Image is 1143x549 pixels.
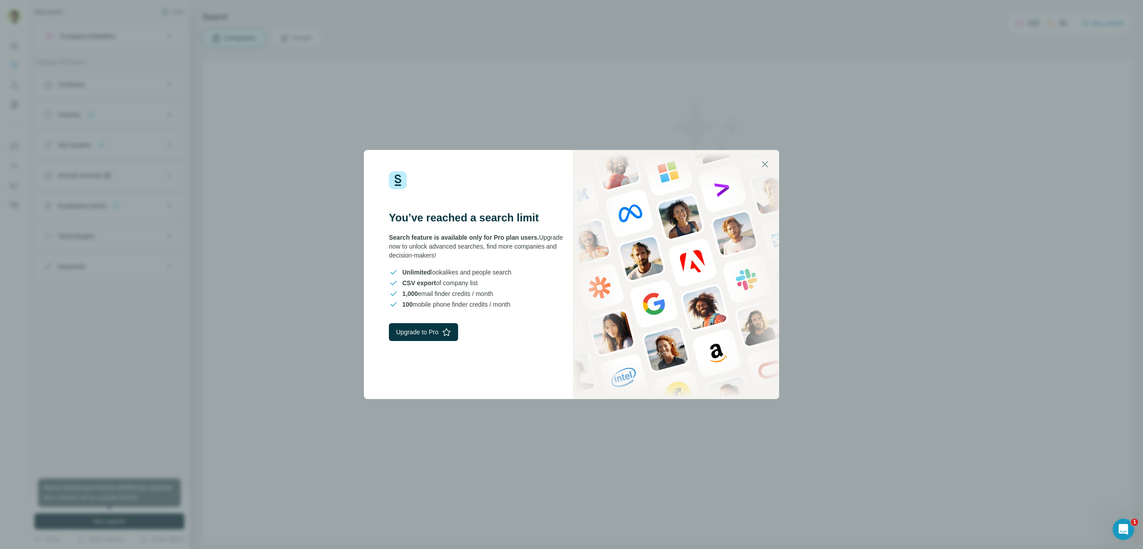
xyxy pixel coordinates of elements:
[402,289,493,298] span: email finder credits / month
[389,323,458,341] button: Upgrade to Pro
[402,279,478,287] span: of company list
[389,234,539,241] span: Search feature is available only for Pro plan users.
[402,279,436,287] span: CSV export
[1131,519,1138,526] span: 1
[402,269,431,276] span: Unlimited
[402,268,511,277] span: lookalikes and people search
[573,150,779,399] img: Surfe Stock Photo - showing people and technologies
[402,290,418,297] span: 1,000
[402,301,413,308] span: 100
[389,171,407,189] img: Surfe Logo
[389,211,571,225] h3: You’ve reached a search limit
[1113,519,1134,540] iframe: Intercom live chat
[389,233,571,260] div: Upgrade now to unlock advanced searches, find more companies and decision-makers!
[402,300,510,309] span: mobile phone finder credits / month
